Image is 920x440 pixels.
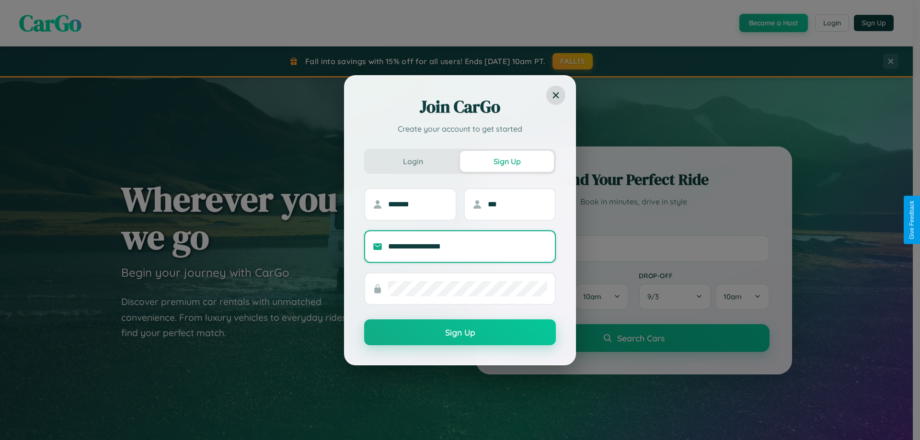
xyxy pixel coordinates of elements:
button: Login [366,151,460,172]
h2: Join CarGo [364,95,556,118]
button: Sign Up [364,319,556,345]
p: Create your account to get started [364,123,556,135]
button: Sign Up [460,151,554,172]
div: Give Feedback [908,201,915,239]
